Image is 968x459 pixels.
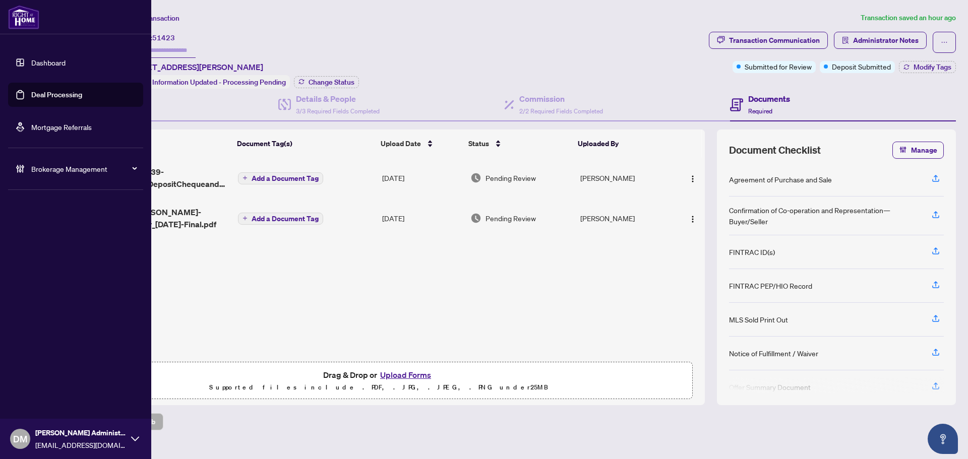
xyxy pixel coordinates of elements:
span: [STREET_ADDRESS][PERSON_NAME] [125,61,263,73]
button: Manage [892,142,944,159]
span: solution [842,37,849,44]
h4: Documents [748,93,790,105]
span: View Transaction [126,14,179,23]
span: Manage [911,142,937,158]
span: [EMAIL_ADDRESS][DOMAIN_NAME] [35,439,126,450]
button: Change Status [294,76,359,88]
div: Agreement of Purchase and Sale [729,174,832,185]
button: Logo [685,210,701,226]
span: Required [748,107,772,115]
span: Pending Review [486,172,536,183]
div: Confirmation of Co-operation and Representation—Buyer/Seller [729,205,920,227]
span: plus [243,175,248,180]
img: Logo [689,215,697,223]
div: Status: [125,75,290,89]
span: DM [13,432,27,446]
p: Supported files include .PDF, .JPG, .JPEG, .PNG under 25 MB [71,381,686,394]
button: Modify Tags [899,61,956,73]
button: Open asap [928,424,958,454]
span: 1757027237739-6CountryLaneDepositChequeandSlip.pdf [95,166,230,190]
button: Add a Document Tag [238,172,323,184]
button: Logo [685,170,701,186]
td: [DATE] [378,198,466,238]
span: Deposit Submitted [832,61,891,72]
span: plus [243,216,248,221]
span: Brokerage Management [31,163,136,174]
img: Logo [689,175,697,183]
span: Modify Tags [914,63,951,71]
img: Document Status [470,213,481,224]
span: Change Status [309,79,354,86]
span: Add a Document Tag [252,215,319,222]
span: Pending Review [486,213,536,224]
th: Document Tag(s) [233,129,376,158]
img: Document Status [470,172,481,183]
th: Status [464,129,574,158]
button: Administrator Notes [834,32,927,49]
div: MLS Sold Print Out [729,314,788,325]
span: Status [468,138,489,149]
td: [PERSON_NAME] [576,198,674,238]
div: FINTRAC PEP/HIO Record [729,280,812,291]
button: Add a Document Tag [238,171,323,184]
button: Add a Document Tag [238,212,323,225]
button: Transaction Communication [709,32,828,49]
article: Transaction saved an hour ago [861,12,956,24]
span: 6 Country [PERSON_NAME]-Accepted Offer_[DATE]-Final.pdf [95,206,230,230]
td: [DATE] [378,158,466,198]
a: Dashboard [31,58,66,67]
span: 51423 [152,33,175,42]
h4: Details & People [296,93,380,105]
h4: Commission [519,93,603,105]
span: Submitted for Review [745,61,812,72]
td: [PERSON_NAME] [576,158,674,198]
img: logo [8,5,39,29]
div: Notice of Fulfillment / Waiver [729,348,818,359]
span: 3/3 Required Fields Completed [296,107,380,115]
span: ellipsis [941,39,948,46]
button: Upload Forms [377,368,434,381]
th: (2) File Name [91,129,233,158]
span: Administrator Notes [853,32,919,48]
span: Upload Date [381,138,421,149]
span: Add a Document Tag [252,175,319,182]
button: Add a Document Tag [238,213,323,225]
span: Information Updated - Processing Pending [152,78,286,87]
span: Drag & Drop or [323,368,434,381]
a: Mortgage Referrals [31,122,92,132]
div: Transaction Communication [729,32,820,48]
span: [PERSON_NAME] Administrator [35,427,126,438]
th: Upload Date [377,129,464,158]
span: Document Checklist [729,143,821,157]
span: Drag & Drop orUpload FormsSupported files include .PDF, .JPG, .JPEG, .PNG under25MB [65,362,692,400]
div: FINTRAC ID(s) [729,246,775,257]
a: Deal Processing [31,90,82,99]
span: 2/2 Required Fields Completed [519,107,603,115]
th: Uploaded By [574,129,671,158]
